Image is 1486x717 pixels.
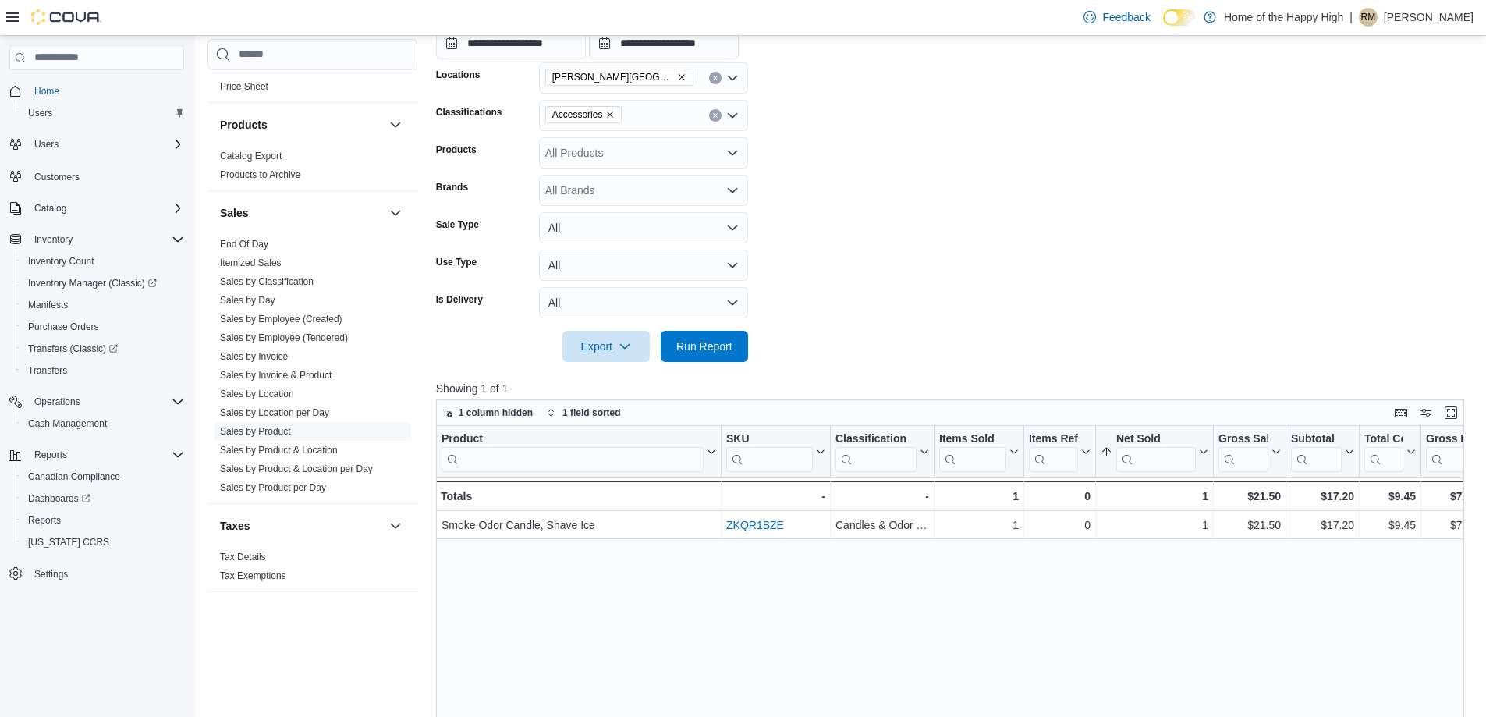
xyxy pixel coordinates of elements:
input: Press the down key to open a popover containing a calendar. [436,28,586,59]
button: Inventory [28,230,79,249]
span: Dashboards [28,492,90,505]
h3: Products [220,117,268,133]
span: Settings [28,564,184,584]
a: Sales by Classification [220,276,314,287]
span: Sales by Classification [220,275,314,288]
span: Sales by Product & Location [220,444,338,456]
span: Customers [28,166,184,186]
div: Total Cost [1364,432,1403,472]
div: 1 [1101,487,1208,506]
span: Transfers (Classic) [22,339,184,358]
button: Gross Sales [1218,432,1281,472]
a: Cash Management [22,414,113,433]
button: Subtotal [1291,432,1354,472]
button: Reports [16,509,190,531]
button: Transfers [16,360,190,382]
button: Users [3,133,190,155]
button: SKU [726,432,825,472]
a: Sales by Product & Location [220,445,338,456]
span: RM [1361,8,1376,27]
div: Taxes [207,548,417,591]
span: Accessories [545,106,622,123]
span: Inventory [28,230,184,249]
span: Manifests [22,296,184,314]
span: 1 field sorted [562,406,621,419]
button: Inventory [3,229,190,250]
a: Sales by Location per Day [220,407,329,418]
div: Gross Profit [1426,432,1465,447]
span: Dashboards [22,489,184,508]
a: Canadian Compliance [22,467,126,486]
a: Sales by Invoice [220,351,288,362]
div: $7.75 [1426,516,1477,534]
a: Inventory Count [22,252,101,271]
button: Run Report [661,331,748,362]
span: Inventory Manager (Classic) [28,277,157,289]
a: Users [22,104,59,122]
button: Display options [1417,403,1435,422]
span: Users [22,104,184,122]
label: Use Type [436,256,477,268]
button: Customers [3,165,190,187]
div: Items Ref [1029,432,1078,472]
a: [US_STATE] CCRS [22,533,115,552]
a: Sales by Employee (Created) [220,314,342,325]
div: 0 [1029,487,1091,506]
p: Home of the Happy High [1224,8,1343,27]
h3: Sales [220,205,249,221]
button: Sales [386,204,405,222]
span: Operations [28,392,184,411]
button: Sales [220,205,383,221]
div: $7.75 [1426,487,1477,506]
button: Settings [3,563,190,585]
div: Items Ref [1029,432,1078,447]
button: Open list of options [726,109,739,122]
span: Catalog Export [220,150,282,162]
a: Sales by Employee (Tendered) [220,332,348,343]
span: Tax Exemptions [220,570,286,582]
span: Washington CCRS [22,533,184,552]
button: Total Cost [1364,432,1416,472]
button: Remove Accessories from selection in this group [605,110,615,119]
span: Reports [28,445,184,464]
span: Purchase Orders [22,318,184,336]
a: Settings [28,565,74,584]
div: Subtotal [1291,432,1342,472]
button: Home [3,80,190,102]
label: Products [436,144,477,156]
div: Totals [441,487,716,506]
span: Sales by Employee (Tendered) [220,332,348,344]
div: $17.20 [1291,487,1354,506]
button: Inventory Count [16,250,190,272]
div: Total Cost [1364,432,1403,447]
a: Inventory Manager (Classic) [16,272,190,294]
button: 1 field sorted [541,403,627,422]
span: Sales by Employee (Created) [220,313,342,325]
span: Accessories [552,107,603,122]
button: Net Sold [1101,432,1208,472]
button: Keyboard shortcuts [1392,403,1410,422]
div: 1 [939,516,1019,534]
span: [PERSON_NAME][GEOGRAPHIC_DATA] - Fire & Flower [552,69,674,85]
nav: Complex example [9,73,184,626]
a: ZKQR1BZE [726,519,784,531]
span: Sales by Location [220,388,294,400]
span: Run Report [676,339,732,354]
button: Catalog [3,197,190,219]
span: Operations [34,396,80,408]
span: Purchase Orders [28,321,99,333]
span: Transfers (Classic) [28,343,118,355]
span: Reports [28,514,61,527]
span: Canadian Compliance [22,467,184,486]
button: Remove Estevan - Estevan Plaza - Fire & Flower from selection in this group [677,73,686,82]
button: All [539,250,748,281]
span: Dark Mode [1163,26,1164,27]
input: Press the down key to open a popover containing a calendar. [589,28,739,59]
div: Items Sold [939,432,1006,472]
span: Catalog [28,199,184,218]
button: Canadian Compliance [16,466,190,488]
span: Cash Management [28,417,107,430]
button: Operations [3,391,190,413]
span: Sales by Location per Day [220,406,329,419]
span: Reports [34,449,67,461]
